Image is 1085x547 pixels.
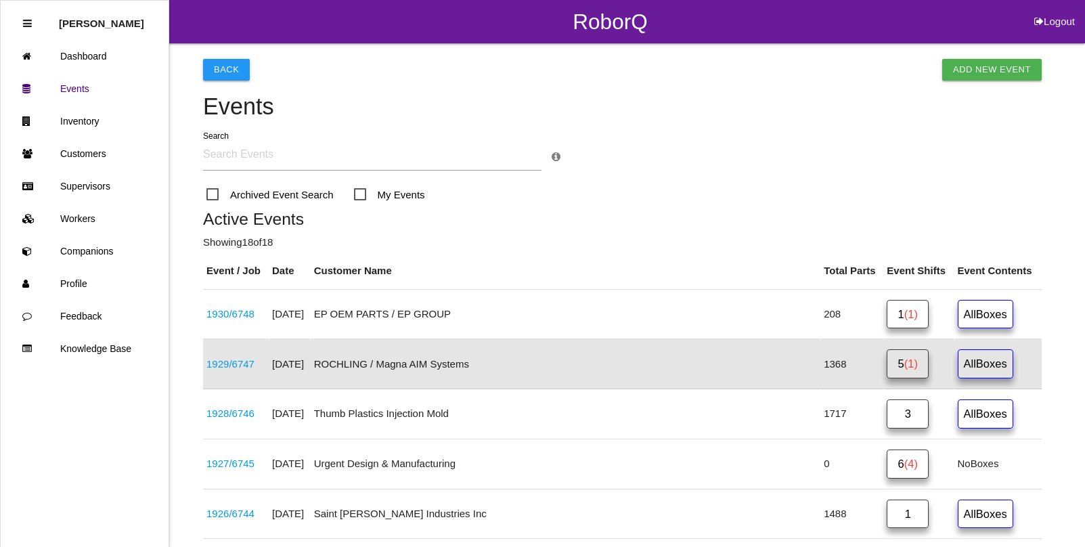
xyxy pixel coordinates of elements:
[206,406,265,422] div: 2011010AB / 2008002AB / 2009006AB
[1,137,169,170] a: Customers
[206,357,265,372] div: 68425775AD
[887,399,929,429] a: 3
[958,300,1013,329] a: AllBoxes
[820,339,883,389] td: 1368
[820,289,883,339] td: 208
[1,202,169,235] a: Workers
[203,235,1042,250] p: Showing 18 of 18
[1,300,169,332] a: Feedback
[203,94,1042,120] h4: Events
[1,332,169,365] a: Knowledge Base
[269,489,311,539] td: [DATE]
[206,358,254,370] a: 1929/6747
[206,506,265,522] div: 68483788AE KNL
[820,489,883,539] td: 1488
[206,408,254,419] a: 1928/6746
[887,300,929,329] a: 1(1)
[311,289,820,339] td: EP OEM PARTS / EP GROUP
[206,458,254,469] a: 1927/6745
[820,389,883,439] td: 1717
[1,105,169,137] a: Inventory
[820,253,883,289] th: Total Parts
[311,439,820,489] td: Urgent Design & Manufacturing
[269,389,311,439] td: [DATE]
[269,339,311,389] td: [DATE]
[887,450,929,479] a: 6(4)
[958,349,1013,378] a: AllBoxes
[203,59,250,81] button: Back
[958,399,1013,429] a: AllBoxes
[887,500,929,529] a: 1
[1,235,169,267] a: Companions
[203,253,269,289] th: Event / Job
[203,139,541,171] input: Search Events
[954,439,1042,489] td: No Boxes
[887,349,929,378] a: 5(1)
[269,439,311,489] td: [DATE]
[942,59,1042,81] a: Add New Event
[311,489,820,539] td: Saint [PERSON_NAME] Industries Inc
[883,253,954,289] th: Event Shifts
[552,151,560,162] a: Search Info
[269,253,311,289] th: Date
[206,186,334,203] span: Archived Event Search
[1,40,169,72] a: Dashboard
[59,7,144,29] p: Rosie Blandino
[23,7,32,40] div: Close
[820,439,883,489] td: 0
[1,72,169,105] a: Events
[206,308,254,320] a: 1930/6748
[904,458,918,470] span: (4)
[311,339,820,389] td: ROCHLING / Magna AIM Systems
[311,253,820,289] th: Customer Name
[311,389,820,439] td: Thumb Plastics Injection Mold
[954,253,1042,289] th: Event Contents
[904,308,918,320] span: (1)
[269,289,311,339] td: [DATE]
[958,500,1013,529] a: AllBoxes
[203,210,1042,228] h5: Active Events
[1,267,169,300] a: Profile
[206,456,265,472] div: Space X Parts
[206,307,265,322] div: 6576306022
[354,186,425,203] span: My Events
[206,508,254,519] a: 1926/6744
[1,170,169,202] a: Supervisors
[203,130,229,142] label: Search
[904,357,918,370] span: (1)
